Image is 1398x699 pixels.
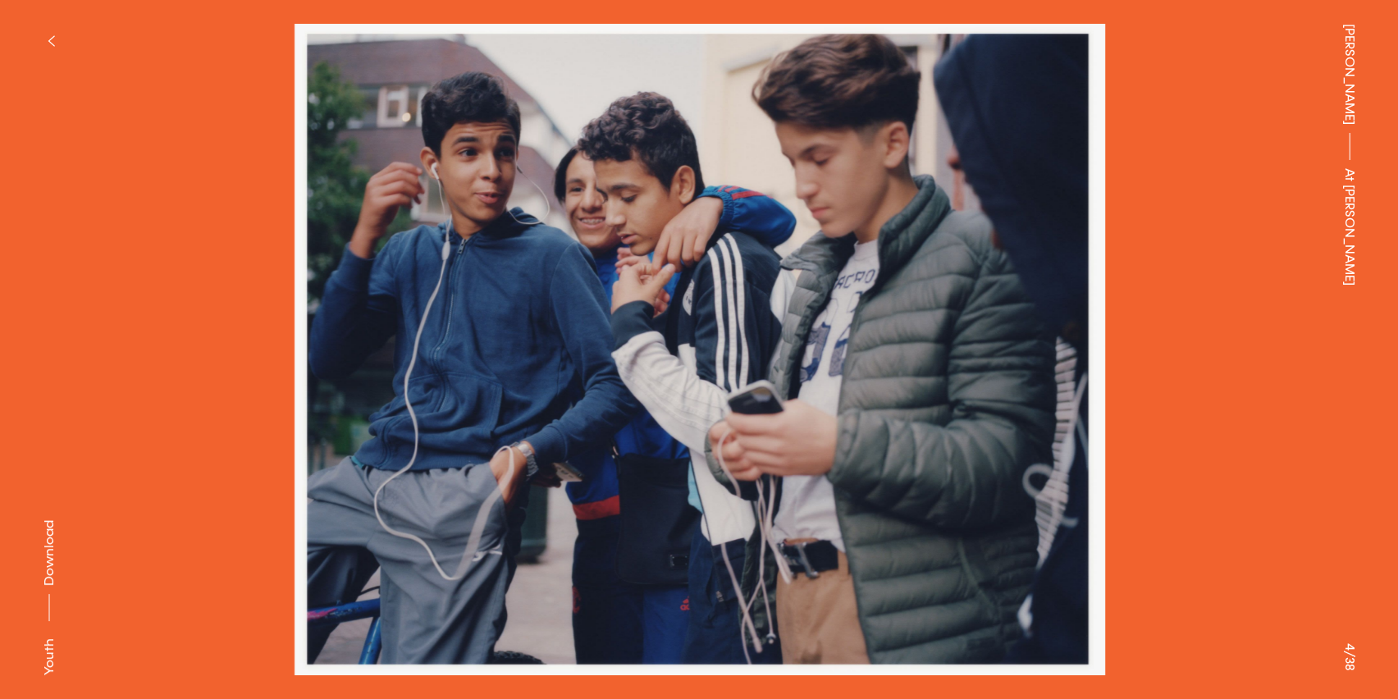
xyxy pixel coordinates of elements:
[39,520,59,629] button: Download asset
[1340,168,1359,286] span: At [PERSON_NAME]
[39,638,59,675] div: Youth
[1340,24,1359,125] a: [PERSON_NAME]
[41,520,57,586] span: Download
